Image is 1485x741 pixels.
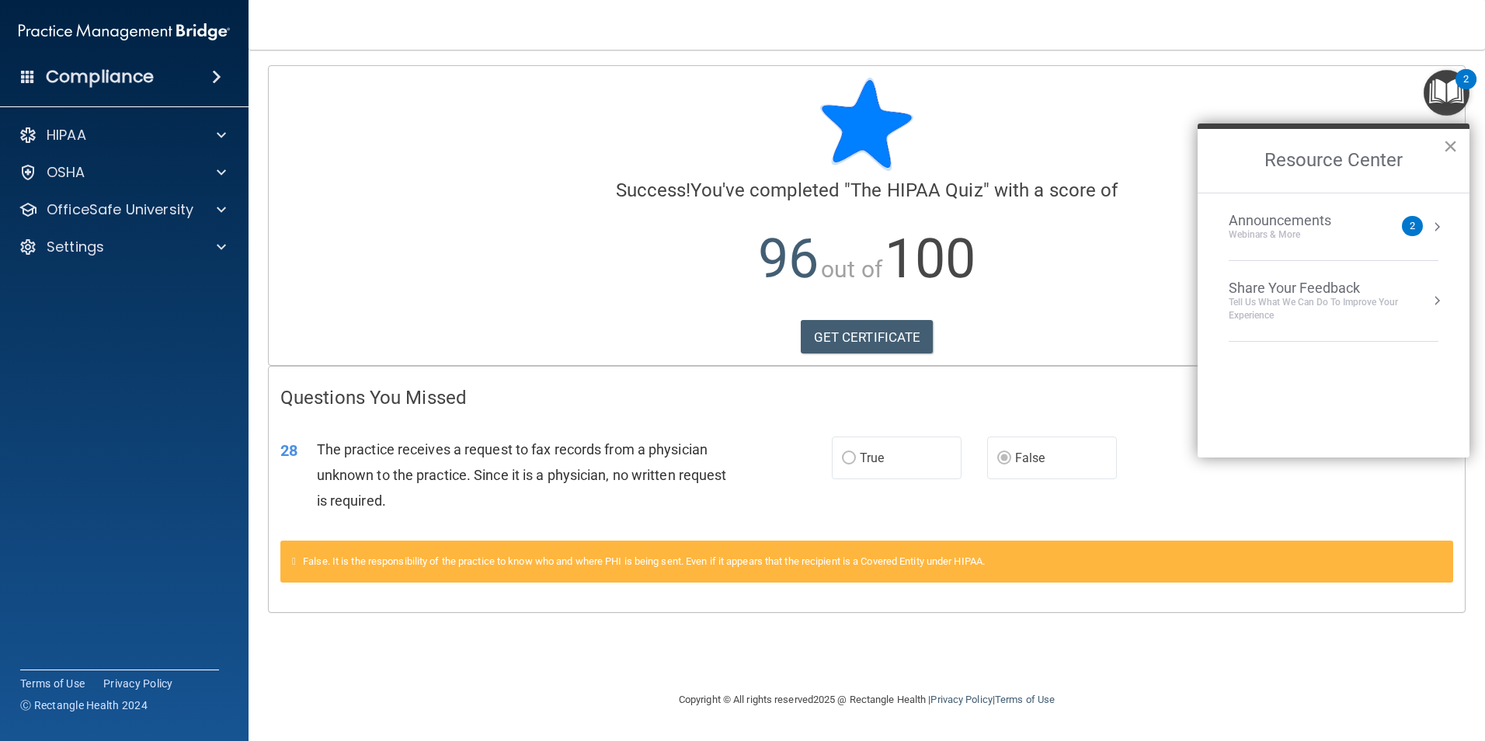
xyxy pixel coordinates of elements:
div: Resource Center [1198,124,1469,457]
div: Share Your Feedback [1229,280,1438,297]
p: OfficeSafe University [47,200,193,219]
span: Success! [616,179,691,201]
div: 2 [1463,79,1469,99]
input: False [997,453,1011,464]
span: True [860,451,884,465]
img: PMB logo [19,16,230,47]
span: The HIPAA Quiz [850,179,982,201]
a: HIPAA [19,126,226,144]
span: 96 [758,227,819,290]
span: False [1015,451,1045,465]
a: Terms of Use [995,694,1055,705]
a: OfficeSafe University [19,200,226,219]
h4: You've completed " " with a score of [280,180,1453,200]
span: out of [821,256,882,283]
a: Privacy Policy [103,676,173,691]
a: Terms of Use [20,676,85,691]
img: blue-star-rounded.9d042014.png [820,78,913,171]
div: Copyright © All rights reserved 2025 @ Rectangle Health | | [583,675,1150,725]
p: HIPAA [47,126,86,144]
a: GET CERTIFICATE [801,320,934,354]
div: Announcements [1229,212,1362,229]
a: OSHA [19,163,226,182]
h2: Resource Center [1198,129,1469,193]
span: The practice receives a request to fax records from a physician unknown to the practice. Since it... [317,441,727,509]
span: 100 [885,227,976,290]
input: True [842,453,856,464]
button: Close [1443,134,1458,158]
h4: Compliance [46,66,154,88]
div: Webinars & More [1229,228,1362,242]
h4: Questions You Missed [280,388,1453,408]
span: False. It is the responsibility of the practice to know who and where PHI is being sent. Even if ... [303,555,985,567]
a: Settings [19,238,226,256]
div: Tell Us What We Can Do to Improve Your Experience [1229,296,1438,322]
button: Open Resource Center, 2 new notifications [1424,70,1469,116]
a: Privacy Policy [930,694,992,705]
p: OSHA [47,163,85,182]
span: 28 [280,441,297,460]
span: Ⓒ Rectangle Health 2024 [20,698,148,713]
p: Settings [47,238,104,256]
